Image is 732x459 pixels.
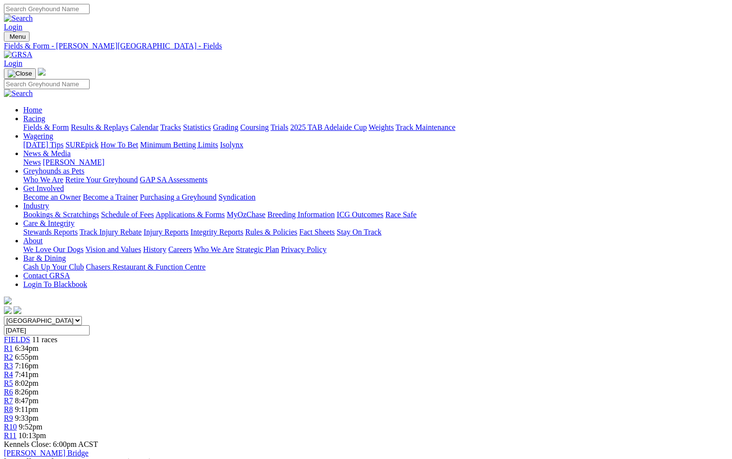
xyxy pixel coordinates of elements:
[23,210,99,219] a: Bookings & Scratchings
[15,344,39,352] span: 6:34pm
[10,33,26,40] span: Menu
[15,388,39,396] span: 8:26pm
[337,210,383,219] a: ICG Outcomes
[23,254,66,262] a: Bar & Dining
[290,123,367,131] a: 2025 TAB Adelaide Cup
[4,50,32,59] img: GRSA
[15,362,39,370] span: 7:16pm
[4,353,13,361] span: R2
[4,68,36,79] button: Toggle navigation
[143,228,188,236] a: Injury Reports
[38,68,46,76] img: logo-grsa-white.png
[23,280,87,288] a: Login To Blackbook
[23,202,49,210] a: Industry
[4,362,13,370] a: R3
[79,228,141,236] a: Track Injury Rebate
[23,193,728,202] div: Get Involved
[19,423,43,431] span: 9:52pm
[4,335,30,344] a: FIELDS
[385,210,416,219] a: Race Safe
[140,141,218,149] a: Minimum Betting Limits
[15,396,39,405] span: 8:47pm
[281,245,327,253] a: Privacy Policy
[4,405,13,413] a: R8
[23,158,728,167] div: News & Media
[227,210,265,219] a: MyOzChase
[220,141,243,149] a: Isolynx
[4,306,12,314] img: facebook.svg
[71,123,128,131] a: Results & Replays
[160,123,181,131] a: Tracks
[156,210,225,219] a: Applications & Forms
[23,228,78,236] a: Stewards Reports
[101,210,154,219] a: Schedule of Fees
[23,158,41,166] a: News
[4,414,13,422] a: R9
[23,123,728,132] div: Racing
[194,245,234,253] a: Who We Are
[183,123,211,131] a: Statistics
[101,141,139,149] a: How To Bet
[4,23,22,31] a: Login
[4,431,16,440] a: R11
[4,379,13,387] span: R5
[236,245,279,253] a: Strategic Plan
[23,271,70,280] a: Contact GRSA
[23,219,75,227] a: Care & Integrity
[4,440,98,448] span: Kennels Close: 6:00pm ACST
[23,228,728,237] div: Care & Integrity
[23,123,69,131] a: Fields & Form
[337,228,381,236] a: Stay On Track
[23,114,45,123] a: Racing
[23,245,728,254] div: About
[23,237,43,245] a: About
[32,335,57,344] span: 11 races
[23,175,728,184] div: Greyhounds as Pets
[4,14,33,23] img: Search
[4,79,90,89] input: Search
[4,42,728,50] a: Fields & Form - [PERSON_NAME][GEOGRAPHIC_DATA] - Fields
[369,123,394,131] a: Weights
[23,210,728,219] div: Industry
[15,414,39,422] span: 9:33pm
[8,70,32,78] img: Close
[4,449,89,457] a: [PERSON_NAME] Bridge
[23,141,63,149] a: [DATE] Tips
[4,423,17,431] a: R10
[43,158,104,166] a: [PERSON_NAME]
[130,123,158,131] a: Calendar
[4,89,33,98] img: Search
[83,193,138,201] a: Become a Trainer
[23,184,64,192] a: Get Involved
[213,123,238,131] a: Grading
[14,306,21,314] img: twitter.svg
[270,123,288,131] a: Trials
[23,193,81,201] a: Become an Owner
[15,353,39,361] span: 6:55pm
[23,263,728,271] div: Bar & Dining
[15,379,39,387] span: 8:02pm
[65,141,98,149] a: SUREpick
[23,149,71,158] a: News & Media
[4,4,90,14] input: Search
[23,106,42,114] a: Home
[23,132,53,140] a: Wagering
[4,344,13,352] a: R1
[4,59,22,67] a: Login
[218,193,255,201] a: Syndication
[143,245,166,253] a: History
[245,228,297,236] a: Rules & Policies
[4,388,13,396] a: R6
[396,123,455,131] a: Track Maintenance
[15,370,39,379] span: 7:41pm
[85,245,141,253] a: Vision and Values
[190,228,243,236] a: Integrity Reports
[4,396,13,405] span: R7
